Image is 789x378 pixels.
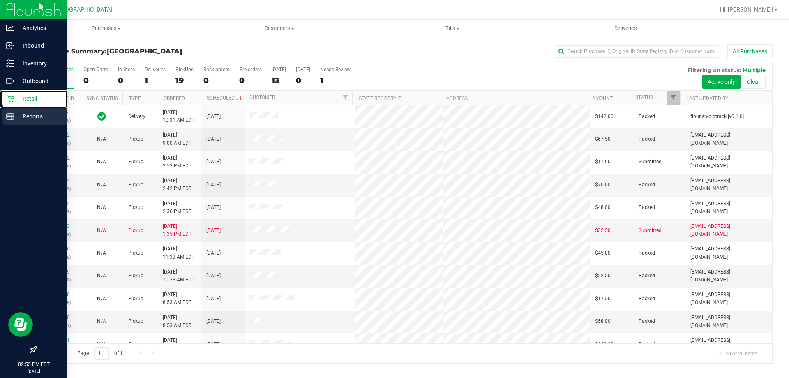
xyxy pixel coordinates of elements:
[47,201,70,206] a: 11818702
[690,336,767,352] span: [EMAIL_ADDRESS][DOMAIN_NAME]
[272,76,286,85] div: 13
[128,181,143,189] span: Pickup
[639,158,662,166] span: Submitted
[97,273,106,278] span: Not Applicable
[639,272,655,280] span: Packed
[97,250,106,256] span: Not Applicable
[97,272,106,280] button: N/A
[36,48,281,55] h3: Purchase Summary:
[97,181,106,189] button: N/A
[203,67,229,72] div: Back-orders
[595,158,611,166] span: $11.60
[639,227,662,234] span: Submitted
[193,25,365,32] span: Customers
[690,291,767,306] span: [EMAIL_ADDRESS][DOMAIN_NAME]
[107,47,182,55] span: [GEOGRAPHIC_DATA]
[14,58,64,68] p: Inventory
[595,113,614,121] span: $142.00
[440,91,586,105] th: Address
[128,227,143,234] span: Pickup
[595,204,611,211] span: $48.00
[128,249,143,257] span: Pickup
[47,269,70,275] a: 11816929
[742,75,766,89] button: Clear
[128,158,143,166] span: Pickup
[6,77,14,85] inline-svg: Outbound
[639,181,655,189] span: Packed
[639,135,655,143] span: Packed
[163,223,191,238] span: [DATE] 1:35 PM EDT
[690,268,767,284] span: [EMAIL_ADDRESS][DOMAIN_NAME]
[712,347,764,359] span: 1 - 20 of 20 items
[595,135,611,143] span: $67.50
[296,67,310,72] div: [DATE]
[206,113,221,121] span: [DATE]
[145,76,166,85] div: 1
[20,25,193,32] span: Purchases
[555,45,719,58] input: Search Purchase ID, Original ID, State Registry ID or Customer Name...
[690,177,767,192] span: [EMAIL_ADDRESS][DOMAIN_NAME]
[239,76,262,85] div: 0
[20,20,193,37] a: Purchases
[359,95,402,101] a: State Registry ID
[206,181,221,189] span: [DATE]
[239,67,262,72] div: Pre-orders
[128,318,143,325] span: Pickup
[639,295,655,303] span: Packed
[47,223,70,229] a: 11818293
[203,76,229,85] div: 0
[690,154,767,170] span: [EMAIL_ADDRESS][DOMAIN_NAME]
[163,154,191,170] span: [DATE] 2:53 PM EDT
[97,341,106,347] span: Not Applicable
[163,109,194,124] span: [DATE] 10:31 AM EDT
[97,296,106,301] span: Not Applicable
[639,318,655,325] span: Packed
[47,132,70,138] a: 11816102
[163,314,191,329] span: [DATE] 8:53 AM EDT
[690,113,744,121] span: flourish-biotrack [v0.1.0]
[206,272,221,280] span: [DATE]
[6,42,14,50] inline-svg: Inbound
[366,20,539,37] a: Tills
[14,41,64,51] p: Inbound
[118,76,135,85] div: 0
[163,268,194,284] span: [DATE] 10:33 AM EDT
[47,315,70,320] a: 11816140
[56,6,112,13] span: [GEOGRAPHIC_DATA]
[249,95,275,100] a: Customer
[47,337,70,343] a: 11816061
[83,67,108,72] div: Open Carts
[687,67,741,73] span: Filtering on status:
[690,200,767,216] span: [EMAIL_ADDRESS][DOMAIN_NAME]
[175,67,194,72] div: PickUps
[47,109,70,115] a: 11816924
[639,249,655,257] span: Packed
[6,24,14,32] inline-svg: Analytics
[47,246,70,252] a: 11817366
[97,111,106,122] span: In Sync
[320,67,351,72] div: Needs Review
[687,95,728,101] a: Last Updated By
[128,204,143,211] span: Pickup
[97,136,106,142] span: Not Applicable
[47,178,70,183] a: 11818744
[366,25,538,32] span: Tills
[14,94,64,104] p: Retail
[164,95,185,101] a: Ordered
[163,291,191,306] span: [DATE] 8:53 AM EDT
[8,312,33,337] iframe: Resource center
[97,227,106,234] button: N/A
[97,341,106,348] button: N/A
[14,111,64,121] p: Reports
[128,341,143,348] span: Pickup
[639,204,655,211] span: Packed
[539,20,712,37] a: Deliveries
[97,204,106,210] span: Not Applicable
[690,314,767,329] span: [EMAIL_ADDRESS][DOMAIN_NAME]
[639,341,655,348] span: Packed
[595,181,611,189] span: $70.00
[743,67,766,73] span: Multiple
[163,131,191,147] span: [DATE] 9:00 AM EDT
[690,245,767,261] span: [EMAIL_ADDRESS][DOMAIN_NAME]
[206,249,221,257] span: [DATE]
